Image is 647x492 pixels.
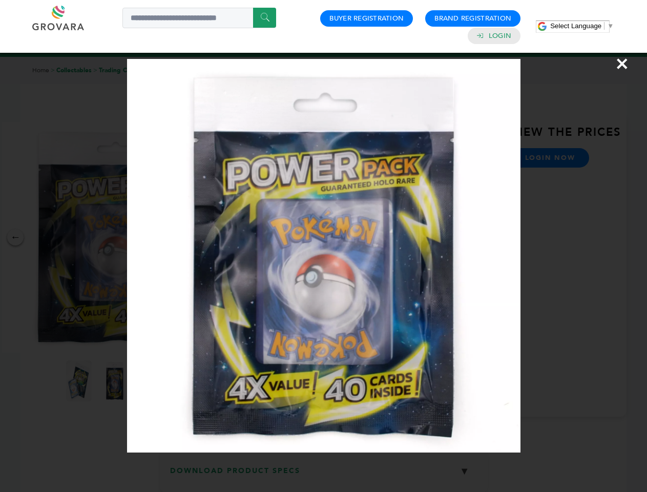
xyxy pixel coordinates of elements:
a: Brand Registration [434,14,511,23]
span: ▼ [607,22,614,30]
span: ​ [604,22,604,30]
a: Login [489,31,511,40]
a: Buyer Registration [329,14,404,23]
a: Select Language​ [550,22,614,30]
img: Image Preview [127,59,520,453]
input: Search a product or brand... [122,8,276,28]
span: Select Language [550,22,601,30]
span: × [615,49,629,78]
